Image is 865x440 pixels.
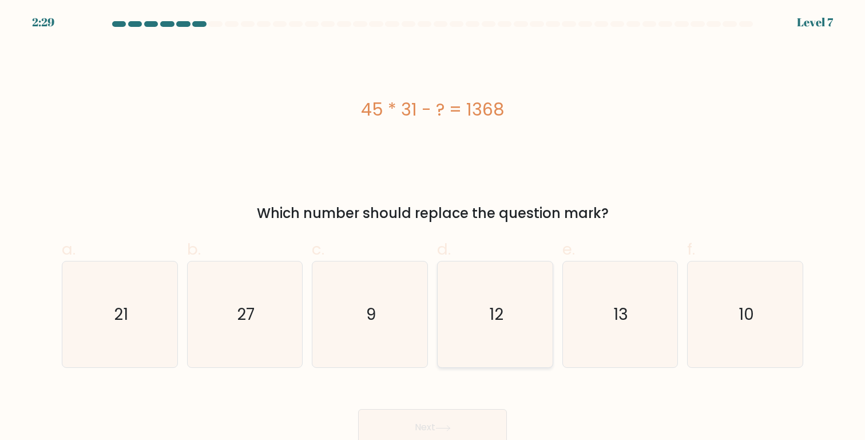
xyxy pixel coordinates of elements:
[437,238,451,260] span: d.
[687,238,695,260] span: f.
[69,203,796,224] div: Which number should replace the question mark?
[797,14,833,31] div: Level 7
[62,97,803,122] div: 45 * 31 - ? = 1368
[312,238,324,260] span: c.
[237,303,255,326] text: 27
[366,303,376,326] text: 9
[489,303,503,326] text: 12
[187,238,201,260] span: b.
[562,238,575,260] span: e.
[114,303,128,326] text: 21
[32,14,54,31] div: 2:29
[739,303,754,326] text: 10
[614,303,629,326] text: 13
[62,238,76,260] span: a.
